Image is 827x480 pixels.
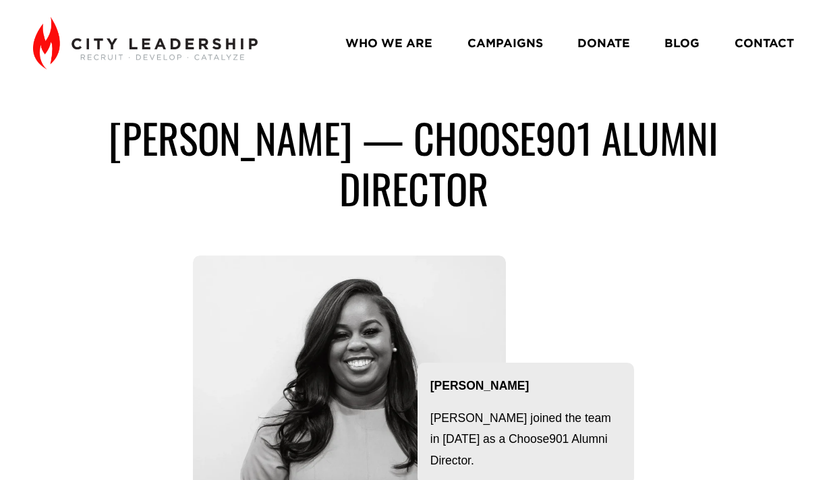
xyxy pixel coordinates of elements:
[33,17,258,69] img: City Leadership - Recruit. Develop. Catalyze.
[467,31,543,55] a: CAMPAIGNS
[735,31,794,55] a: CONTACT
[33,113,794,212] h1: [PERSON_NAME] — choose901 alumni director
[664,31,700,55] a: BLOG
[430,379,530,392] strong: [PERSON_NAME]
[577,31,630,55] a: DONATE
[430,408,621,471] p: [PERSON_NAME] joined the team in [DATE] as a Choose901 Alumni Director.
[345,31,432,55] a: WHO WE ARE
